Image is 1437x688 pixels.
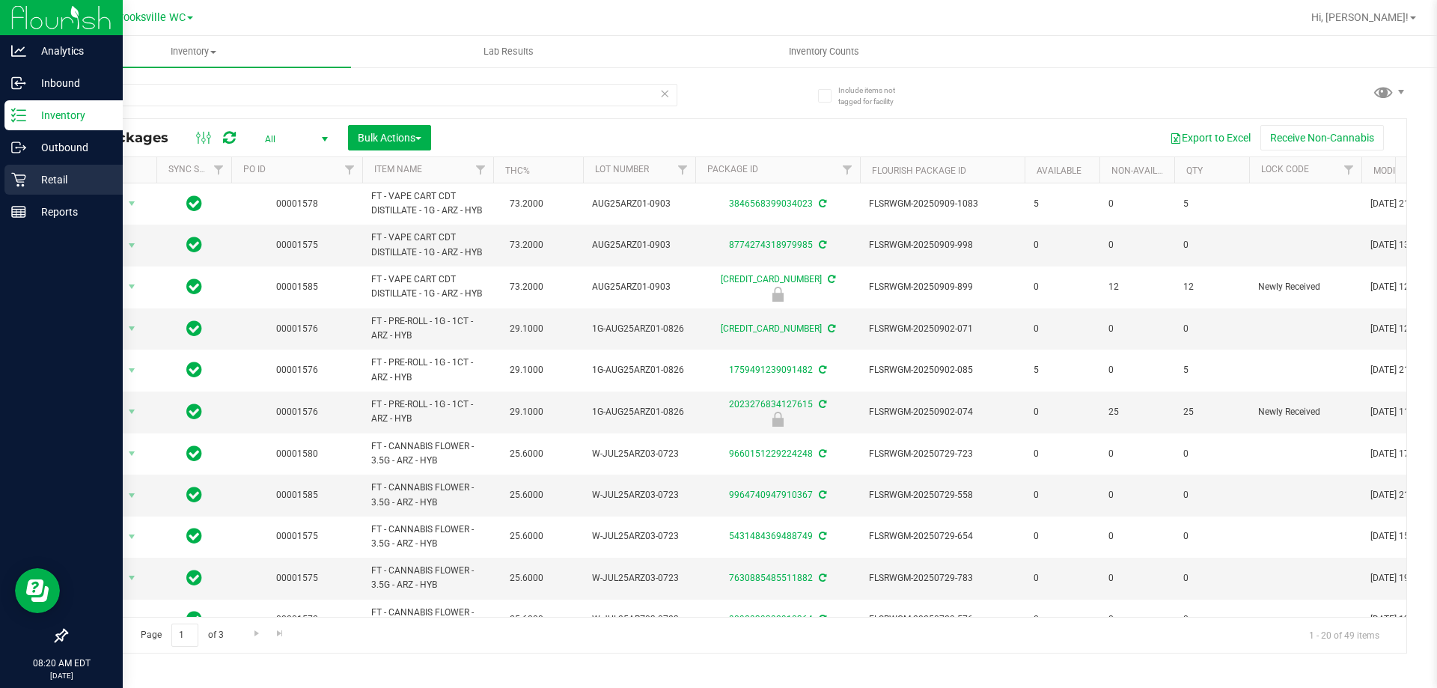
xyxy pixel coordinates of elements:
span: W-JUL25ARZ03-0723 [592,571,686,585]
a: Filter [207,157,231,183]
button: Export to Excel [1160,125,1260,150]
span: FLSRWGM-20250729-576 [869,612,1016,627]
a: Filter [469,157,493,183]
span: FT - CANNABIS FLOWER - 3.5G - ARZ - HYB [371,606,484,634]
a: 00001572 [276,614,318,624]
a: 9660151229224248 [729,448,813,459]
span: 25.6000 [502,567,551,589]
a: 00001585 [276,281,318,292]
a: 00001575 [276,240,318,250]
button: Bulk Actions [348,125,431,150]
span: 0 [1108,488,1165,502]
span: 73.2000 [502,276,551,298]
span: select [123,235,141,256]
span: 0 [1034,405,1090,419]
span: Sync from Compliance System [817,198,826,209]
a: Lab Results [351,36,666,67]
a: 00001580 [276,448,318,459]
span: FLSRWGM-20250909-998 [869,238,1016,252]
a: 8774274318979985 [729,240,813,250]
span: 0 [1183,571,1240,585]
span: FT - CANNABIS FLOWER - 3.5G - ARZ - HYB [371,523,484,551]
span: Sync from Compliance System [817,490,826,500]
span: 5 [1183,197,1240,211]
span: 25.6000 [502,526,551,547]
span: 0 [1108,322,1165,336]
span: 1 - 20 of 49 items [1297,624,1391,646]
a: Lock Code [1261,164,1309,174]
div: Newly Received [693,412,862,427]
a: Filter [835,157,860,183]
span: Clear [659,84,670,103]
p: [DATE] [7,670,116,681]
span: FLSRWGM-20250729-558 [869,488,1016,502]
span: 0 [1034,238,1090,252]
span: FT - VAPE CART CDT DISTILLATE - 1G - ARZ - HYB [371,231,484,259]
span: Hi, [PERSON_NAME]! [1311,11,1409,23]
span: AUG25ARZ01-0903 [592,280,686,294]
a: 2023276834127615 [729,399,813,410]
span: 25.6000 [502,609,551,630]
a: Go to the next page [245,624,267,644]
a: Lot Number [595,164,649,174]
span: 73.2000 [502,193,551,215]
span: In Sync [186,609,202,630]
iframe: Resource center [15,568,60,613]
span: Include items not tagged for facility [838,85,913,107]
span: FT - PRE-ROLL - 1G - 1CT - ARZ - HYB [371,356,484,384]
span: 0 [1183,612,1240,627]
span: Sync from Compliance System [817,531,826,541]
a: Non-Available [1111,165,1178,176]
button: Receive Non-Cannabis [1260,125,1384,150]
span: Inventory [36,45,351,58]
span: 5 [1034,363,1090,377]
span: 0 [1183,238,1240,252]
span: select [123,401,141,422]
span: W-JUL25ARZ03-0723 [592,488,686,502]
a: Qty [1186,165,1203,176]
span: 25.6000 [502,443,551,465]
a: Package ID [707,164,758,174]
span: 0 [1183,447,1240,461]
span: Newly Received [1258,280,1352,294]
a: Inventory Counts [666,36,981,67]
inline-svg: Analytics [11,43,26,58]
span: 5 [1183,363,1240,377]
a: Filter [671,157,695,183]
input: Search Package ID, Item Name, SKU, Lot or Part Number... [66,84,677,106]
span: 12 [1108,280,1165,294]
span: W-JUL25ARZ03-0723 [592,529,686,544]
p: Retail [26,171,116,189]
span: 0 [1034,447,1090,461]
span: W-JUL25ARZ03-0723 [592,612,686,627]
a: 00001576 [276,323,318,334]
a: Item Name [374,164,422,174]
span: 0 [1034,322,1090,336]
span: select [123,318,141,339]
span: Sync from Compliance System [826,274,835,284]
a: [CREDIT_CARD_NUMBER] [721,323,822,334]
span: 0 [1108,612,1165,627]
span: Brooksville WC [113,11,186,24]
span: 0 [1034,612,1090,627]
span: Sync from Compliance System [817,365,826,375]
span: select [123,485,141,506]
span: 73.2000 [502,234,551,256]
span: FLSRWGM-20250909-899 [869,280,1016,294]
span: FLSRWGM-20250902-071 [869,322,1016,336]
span: FT - CANNABIS FLOWER - 3.5G - ARZ - HYB [371,439,484,468]
span: In Sync [186,484,202,505]
span: select [123,193,141,214]
span: In Sync [186,526,202,547]
a: 9964740947910367 [729,490,813,500]
span: 5 [1034,197,1090,211]
span: Sync from Compliance System [817,614,826,624]
span: 0 [1034,571,1090,585]
span: 29.1000 [502,318,551,340]
span: FT - CANNABIS FLOWER - 3.5G - ARZ - HYB [371,481,484,509]
inline-svg: Reports [11,204,26,219]
a: Inventory [36,36,351,67]
span: 0 [1108,571,1165,585]
span: select [123,360,141,381]
span: Bulk Actions [358,132,421,144]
